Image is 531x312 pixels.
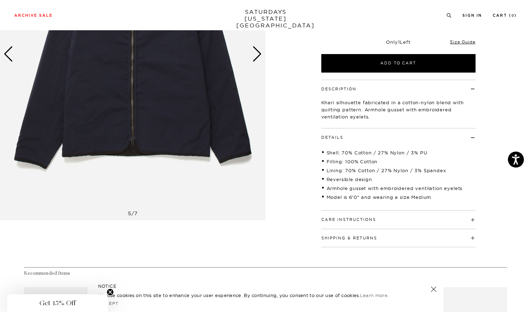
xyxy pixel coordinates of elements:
[462,14,482,17] a: Sign In
[493,14,517,17] a: Cart (0)
[321,39,476,45] div: Only Left
[134,210,138,217] span: 7
[321,176,476,183] li: Reversible design
[321,54,476,73] button: Add to Cart
[450,39,475,44] a: Size Guide
[98,292,408,299] p: We use cookies on this site to enhance your user experience. By continuing, you consent to our us...
[321,194,476,201] li: Model is 6'0" and wearing a size Medium
[360,292,387,298] a: Learn more
[107,289,114,296] button: Close teaser
[24,270,507,276] h4: Recommended Items
[321,236,377,240] button: Shipping & Returns
[128,210,132,217] span: 5
[98,283,433,290] h5: NOTICE
[321,149,476,156] li: Shell: 70% Cotton / 27% Nylon / 3% PU
[4,46,13,62] div: Previous slide
[7,294,108,312] div: Get 15% OffClose teaser
[321,87,356,91] button: Description
[98,301,119,306] a: Accept
[14,14,53,17] a: Archive Sale
[252,46,262,62] div: Next slide
[321,167,476,174] li: Lining: 70% Cotton / 27% Nylon / 3% Spandex
[398,39,400,45] span: 1
[511,14,514,17] small: 0
[321,158,476,165] li: Filling: 100% Cotton
[321,185,476,192] li: Armhole gusset with embroidered ventilation eyelets
[321,218,376,222] button: Care Instructions
[236,9,295,29] a: SATURDAYS[US_STATE][GEOGRAPHIC_DATA]
[321,136,343,139] button: Details
[39,299,76,307] span: Get 15% Off
[321,99,476,120] p: Khari silhouette fabricated in a cotton-nylon blend with quilting pattern. Armhole gusset with em...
